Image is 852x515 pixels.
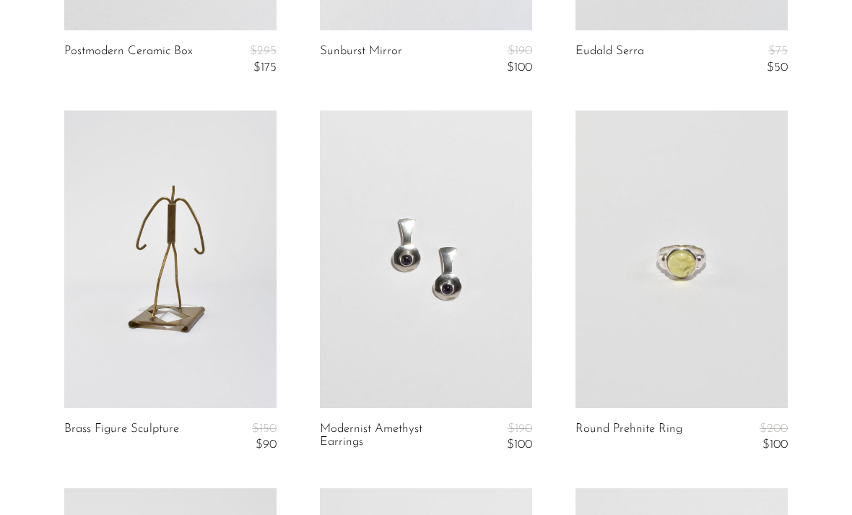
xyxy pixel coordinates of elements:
a: Postmodern Ceramic Box [64,45,193,74]
span: $190 [508,423,532,435]
a: Brass Figure Sculpture [64,423,179,452]
span: $100 [507,61,532,74]
span: $90 [256,438,277,451]
a: Modernist Amethyst Earrings [320,423,460,452]
span: $150 [252,423,277,435]
span: $190 [508,45,532,57]
span: $175 [253,61,277,74]
span: $100 [507,438,532,451]
span: $100 [762,438,788,451]
a: Sunburst Mirror [320,45,402,74]
span: $295 [250,45,277,57]
a: Round Prehnite Ring [575,423,682,452]
span: $75 [768,45,788,57]
span: $50 [767,61,788,74]
a: Eudald Serra [575,45,644,74]
span: $200 [760,423,788,435]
